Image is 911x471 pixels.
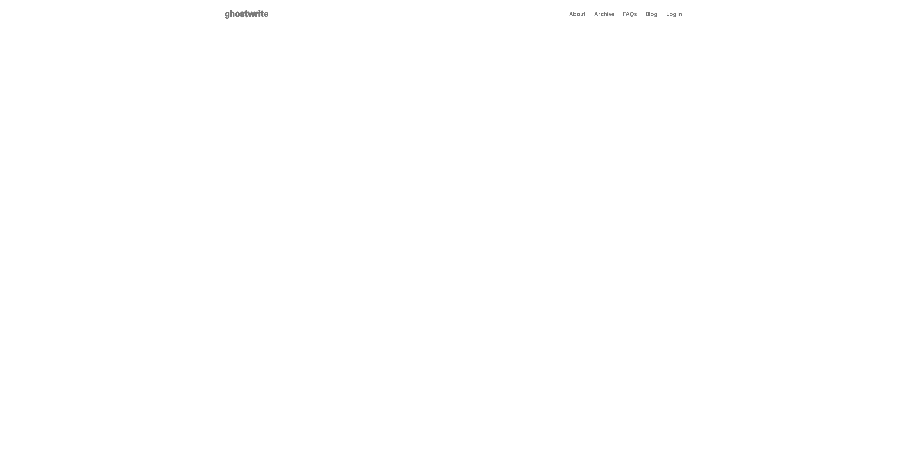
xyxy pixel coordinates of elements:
[569,11,586,17] a: About
[594,11,614,17] a: Archive
[646,11,658,17] a: Blog
[666,11,682,17] a: Log in
[623,11,637,17] a: FAQs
